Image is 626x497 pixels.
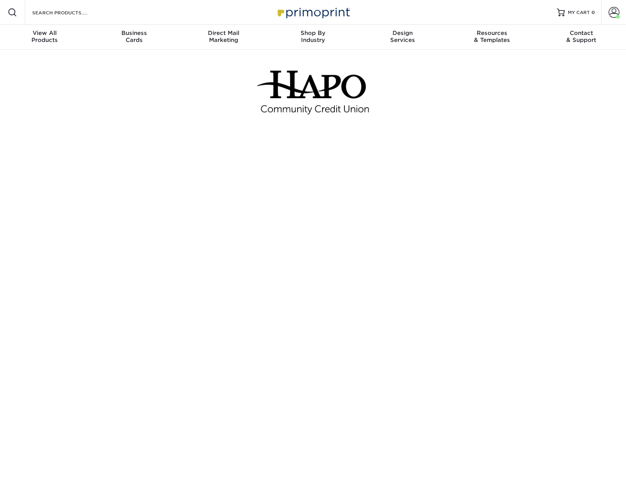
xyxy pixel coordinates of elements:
span: 0 [591,10,595,15]
img: Primoprint [274,4,352,21]
span: Resources [447,30,537,36]
a: Resources& Templates [447,25,537,50]
span: Shop By [268,30,358,36]
a: Direct MailMarketing [179,25,268,50]
span: MY CART [568,9,590,16]
div: Cards [90,30,179,43]
input: SEARCH PRODUCTS..... [31,8,107,17]
a: Contact& Support [536,25,626,50]
span: Business [90,30,179,36]
img: Hapo Community Credit Union [255,68,371,117]
div: & Templates [447,30,537,43]
div: Services [358,30,447,43]
span: Contact [536,30,626,36]
a: Shop ByIndustry [268,25,358,50]
div: & Support [536,30,626,43]
div: Industry [268,30,358,43]
span: Direct Mail [179,30,268,36]
a: BusinessCards [90,25,179,50]
div: Marketing [179,30,268,43]
span: Design [358,30,447,36]
a: DesignServices [358,25,447,50]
